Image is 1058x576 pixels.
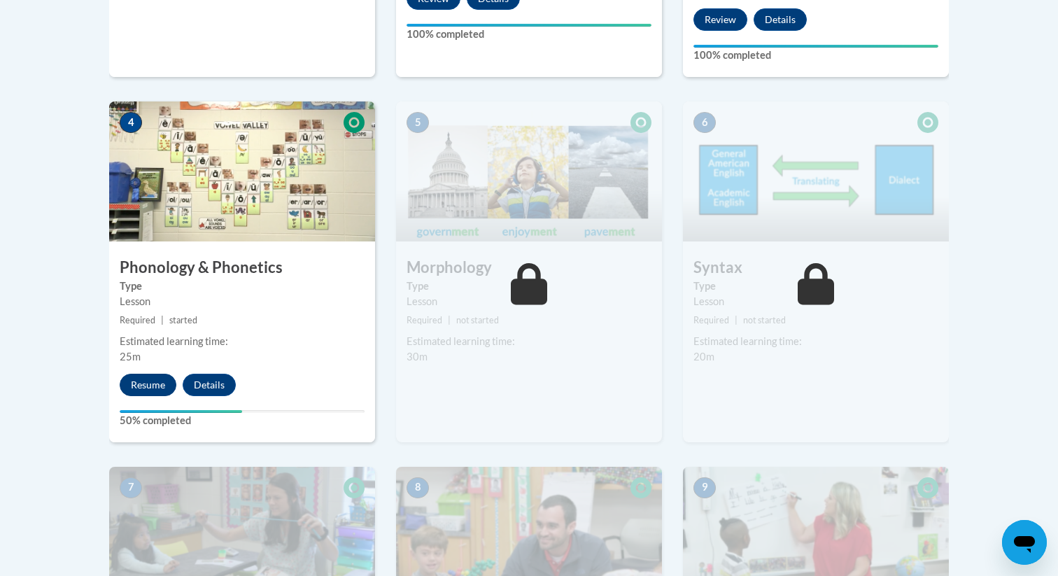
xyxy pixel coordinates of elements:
span: | [735,315,738,325]
h3: Morphology [396,257,662,279]
div: Your progress [693,45,938,48]
span: 30m [407,351,428,363]
button: Details [754,8,807,31]
span: 4 [120,112,142,133]
div: Estimated learning time: [120,334,365,349]
span: | [161,315,164,325]
span: not started [743,315,786,325]
div: Lesson [120,294,365,309]
span: 25m [120,351,141,363]
label: 100% completed [407,27,651,42]
span: Required [407,315,442,325]
img: Course Image [683,101,949,241]
span: Required [120,315,155,325]
div: Your progress [120,410,242,413]
label: Type [693,279,938,294]
span: 5 [407,112,429,133]
h3: Phonology & Phonetics [109,257,375,279]
img: Course Image [109,101,375,241]
span: 8 [407,477,429,498]
label: Type [407,279,651,294]
button: Resume [120,374,176,396]
span: 20m [693,351,714,363]
div: Lesson [407,294,651,309]
label: 100% completed [693,48,938,63]
div: Estimated learning time: [407,334,651,349]
span: 6 [693,112,716,133]
div: Estimated learning time: [693,334,938,349]
button: Review [693,8,747,31]
div: Lesson [693,294,938,309]
span: not started [456,315,499,325]
iframe: Button to launch messaging window [1002,520,1047,565]
span: started [169,315,197,325]
span: | [448,315,451,325]
span: 9 [693,477,716,498]
img: Course Image [396,101,662,241]
label: Type [120,279,365,294]
div: Your progress [407,24,651,27]
label: 50% completed [120,413,365,428]
button: Details [183,374,236,396]
span: 7 [120,477,142,498]
span: Required [693,315,729,325]
h3: Syntax [683,257,949,279]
